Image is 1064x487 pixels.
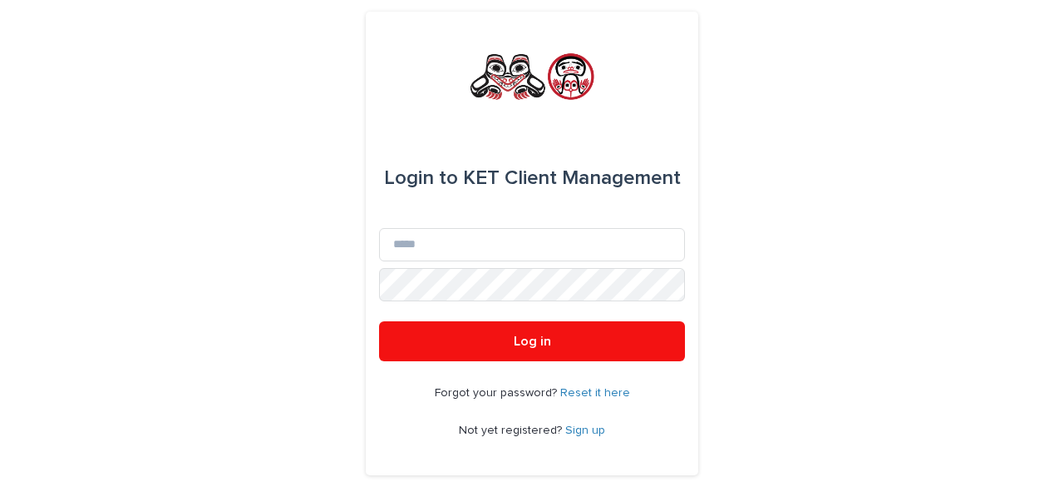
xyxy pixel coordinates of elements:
[560,387,630,399] a: Reset it here
[514,335,551,348] span: Log in
[565,425,605,436] a: Sign up
[459,425,565,436] span: Not yet registered?
[435,387,560,399] span: Forgot your password?
[379,321,685,361] button: Log in
[468,52,596,102] img: rNyI97lYS1uoOg9yXW8k
[384,168,458,188] span: Login to
[384,155,681,201] div: KET Client Management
